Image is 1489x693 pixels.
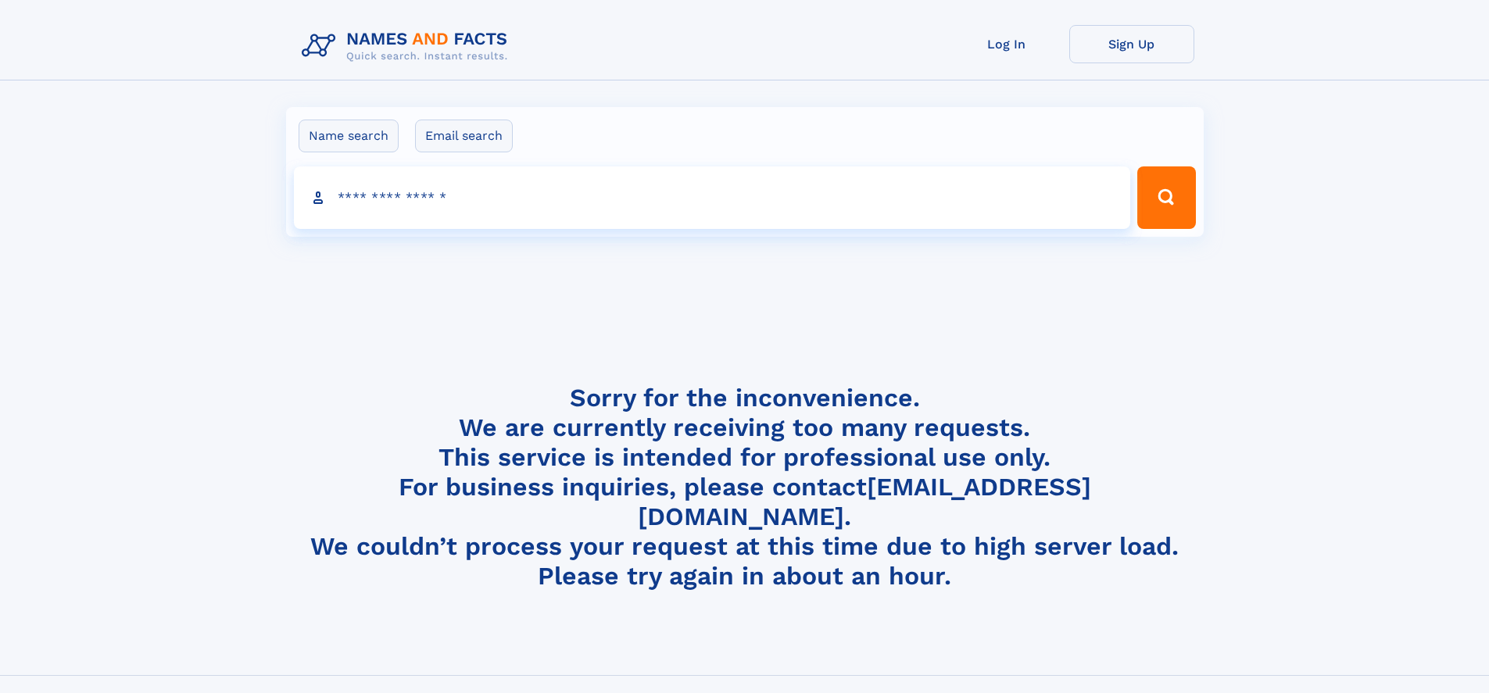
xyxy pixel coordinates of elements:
[638,472,1091,531] a: [EMAIL_ADDRESS][DOMAIN_NAME]
[1137,166,1195,229] button: Search Button
[295,25,521,67] img: Logo Names and Facts
[294,166,1131,229] input: search input
[295,383,1194,591] h4: Sorry for the inconvenience. We are currently receiving too many requests. This service is intend...
[944,25,1069,63] a: Log In
[415,120,513,152] label: Email search
[1069,25,1194,63] a: Sign Up
[299,120,399,152] label: Name search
